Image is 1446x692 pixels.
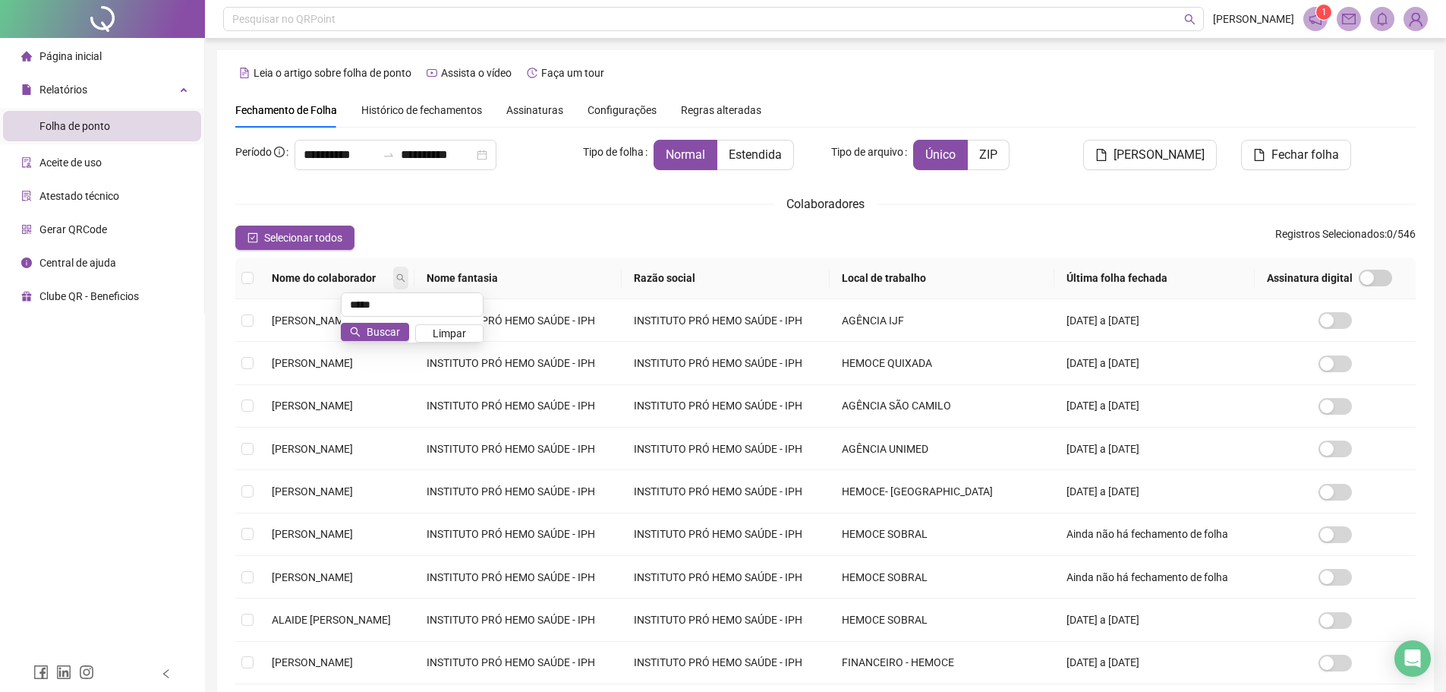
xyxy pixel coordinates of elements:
span: Faça um tour [541,67,604,79]
span: file-text [239,68,250,78]
span: Gerar QRCode [39,223,107,235]
span: [PERSON_NAME] [1114,146,1205,164]
span: Atestado técnico [39,190,119,202]
td: INSTITUTO PRÓ HEMO SAÚDE - IPH [414,299,622,342]
span: instagram [79,665,94,680]
span: gift [21,291,32,302]
span: Ainda não há fechamento de folha [1066,571,1228,583]
button: Buscar [341,323,409,341]
td: INSTITUTO PRÓ HEMO SAÚDE - IPH [622,513,830,556]
button: Fechar folha [1241,140,1351,170]
td: [DATE] a [DATE] [1054,470,1255,513]
span: audit [21,157,32,168]
td: AGÊNCIA IJF [830,299,1054,342]
span: Histórico de fechamentos [361,104,482,116]
span: search [350,327,361,337]
span: Selecionar todos [264,229,342,246]
td: FINANCEIRO - HEMOCE [830,642,1054,684]
span: [PERSON_NAME] [272,443,353,455]
th: Última folha fechada [1054,258,1255,299]
span: bell [1375,12,1389,26]
td: INSTITUTO PRÓ HEMO SAÚDE - IPH [414,599,622,641]
span: Registros Selecionados [1275,228,1385,240]
sup: 1 [1316,5,1331,20]
span: Ainda não há fechamento de folha [1066,528,1228,540]
span: search [396,273,405,283]
button: [PERSON_NAME] [1083,140,1217,170]
span: Aceite de uso [39,156,102,169]
th: Local de trabalho [830,258,1054,299]
span: Relatórios [39,84,87,96]
img: 76687 [1404,8,1427,30]
td: INSTITUTO PRÓ HEMO SAÚDE - IPH [414,513,622,556]
span: Fechar folha [1271,146,1339,164]
span: facebook [33,665,49,680]
td: INSTITUTO PRÓ HEMO SAÚDE - IPH [622,385,830,428]
th: Razão social [622,258,830,299]
td: HEMOCE SOBRAL [830,599,1054,641]
span: youtube [427,68,437,78]
span: Normal [666,147,705,162]
td: HEMOCE SOBRAL [830,556,1054,599]
span: Período [235,146,272,158]
td: INSTITUTO PRÓ HEMO SAÚDE - IPH [414,342,622,384]
td: INSTITUTO PRÓ HEMO SAÚDE - IPH [622,299,830,342]
button: Selecionar todos [235,226,354,250]
span: history [527,68,537,78]
span: Estendida [729,147,782,162]
span: [PERSON_NAME] [272,656,353,668]
span: [PERSON_NAME] [272,528,353,540]
div: Open Intercom Messenger [1394,640,1431,677]
th: Nome fantasia [414,258,622,299]
span: Fechamento de Folha [235,104,337,116]
span: Assinatura digital [1267,270,1353,286]
td: INSTITUTO PRÓ HEMO SAÚDE - IPH [414,470,622,513]
span: Página inicial [39,50,102,62]
span: mail [1342,12,1356,26]
span: solution [21,191,32,201]
td: [DATE] a [DATE] [1054,428,1255,470]
span: Leia o artigo sobre folha de ponto [254,67,411,79]
span: home [21,51,32,62]
span: file [21,84,32,95]
span: [PERSON_NAME] [272,314,353,327]
td: [DATE] a [DATE] [1054,642,1255,684]
span: ZIP [979,147,997,162]
span: : 0 / 546 [1275,226,1416,250]
td: INSTITUTO PRÓ HEMO SAÚDE - IPH [622,428,830,470]
span: Assista o vídeo [441,67,512,79]
span: Limpar [433,325,466,342]
span: [PERSON_NAME] [272,571,353,583]
span: to [383,149,395,161]
span: notification [1309,12,1322,26]
td: INSTITUTO PRÓ HEMO SAÚDE - IPH [622,342,830,384]
span: [PERSON_NAME] [272,485,353,498]
button: Limpar [415,324,484,343]
td: INSTITUTO PRÓ HEMO SAÚDE - IPH [414,642,622,684]
span: left [161,668,172,679]
span: [PERSON_NAME] [272,400,353,412]
span: Colaboradores [786,197,865,211]
span: search [1184,14,1196,25]
td: HEMOCE SOBRAL [830,513,1054,556]
span: linkedin [56,665,71,680]
td: INSTITUTO PRÓ HEMO SAÚDE - IPH [622,599,830,641]
span: Tipo de arquivo [831,144,903,160]
span: qrcode [21,224,32,235]
span: Tipo de folha [583,144,644,160]
span: Único [925,147,956,162]
span: file [1095,149,1107,161]
span: Configurações [588,105,657,115]
td: [DATE] a [DATE] [1054,342,1255,384]
span: 1 [1322,7,1327,17]
span: Folha de ponto [39,120,110,132]
td: AGÊNCIA UNIMED [830,428,1054,470]
span: info-circle [21,258,32,268]
td: [DATE] a [DATE] [1054,599,1255,641]
span: ALAIDE [PERSON_NAME] [272,614,391,626]
span: [PERSON_NAME] [272,357,353,369]
span: Clube QR - Beneficios [39,290,139,302]
span: search [393,267,408,289]
td: AGÊNCIA SÃO CAMILO [830,385,1054,428]
td: INSTITUTO PRÓ HEMO SAÚDE - IPH [414,428,622,470]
